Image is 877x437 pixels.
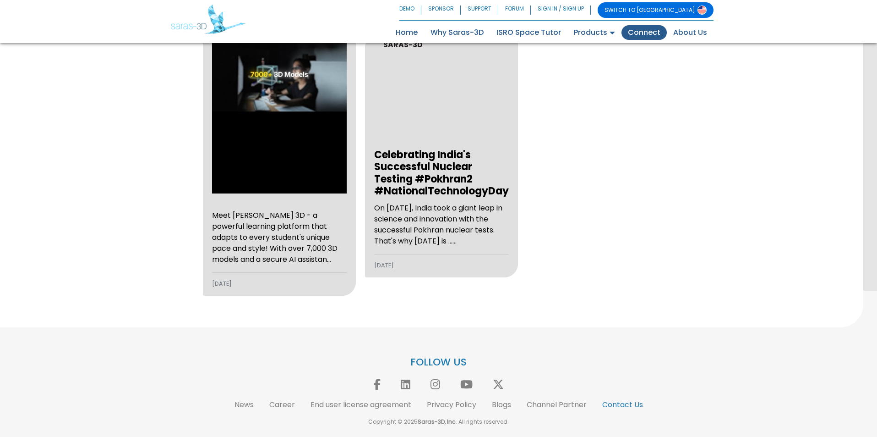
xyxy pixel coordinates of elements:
a: ISRO Space Tutor [490,25,567,40]
a: Channel Partner [527,399,587,410]
a: SARAS-3D [374,41,509,49]
p: Copyright © 2025 . All rights reserved. [171,418,707,426]
a: About Us [667,25,714,40]
small: [DATE] [212,280,232,288]
a: Career [269,399,295,410]
a: End user license agreement [310,399,411,410]
h5: Celebrating India's Successful Nuclear Testing #Pokhran2 #NationalTechnologyDay [374,149,509,198]
img: Saras 3D [171,5,245,34]
a: Celebrating India's Successful Nuclear Testing #Pokhran2 #NationalTechnologyDay On [DATE], India ... [374,62,509,254]
a: SUPPORT [461,2,498,18]
a: News [234,399,254,410]
p: On [DATE], India took a giant leap in science and innovation with the successful Pokhran nuclear ... [374,203,509,247]
a: SWITCH TO [GEOGRAPHIC_DATA] [598,2,714,18]
p: FOLLOW US [171,356,707,369]
small: [DATE] [374,261,394,269]
a: Meet [PERSON_NAME] 3D - a powerful learning platform that adapts to every student's unique pace a... [212,73,347,273]
a: Connect [621,25,667,40]
a: FORUM [498,2,531,18]
b: Saras-3D, Inc [418,418,456,426]
a: Contact Us [602,399,643,410]
h5: SARAS-3D [383,41,423,49]
a: Blogs [492,399,511,410]
a: DEMO [399,2,421,18]
a: Home [389,25,424,40]
a: SPONSOR [421,2,461,18]
iframe: Celebrating India's Successful Nuclear Testing #Pokhran2 #NationalTechnologyDay [374,62,509,138]
a: Privacy Policy [427,399,476,410]
a: Why Saras-3D [424,25,490,40]
a: Products [567,25,621,40]
p: Meet [PERSON_NAME] 3D - a powerful learning platform that adapts to every student's unique pace a... [212,210,347,265]
img: Switch to USA [697,6,707,15]
a: SIGN IN / SIGN UP [531,2,591,18]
